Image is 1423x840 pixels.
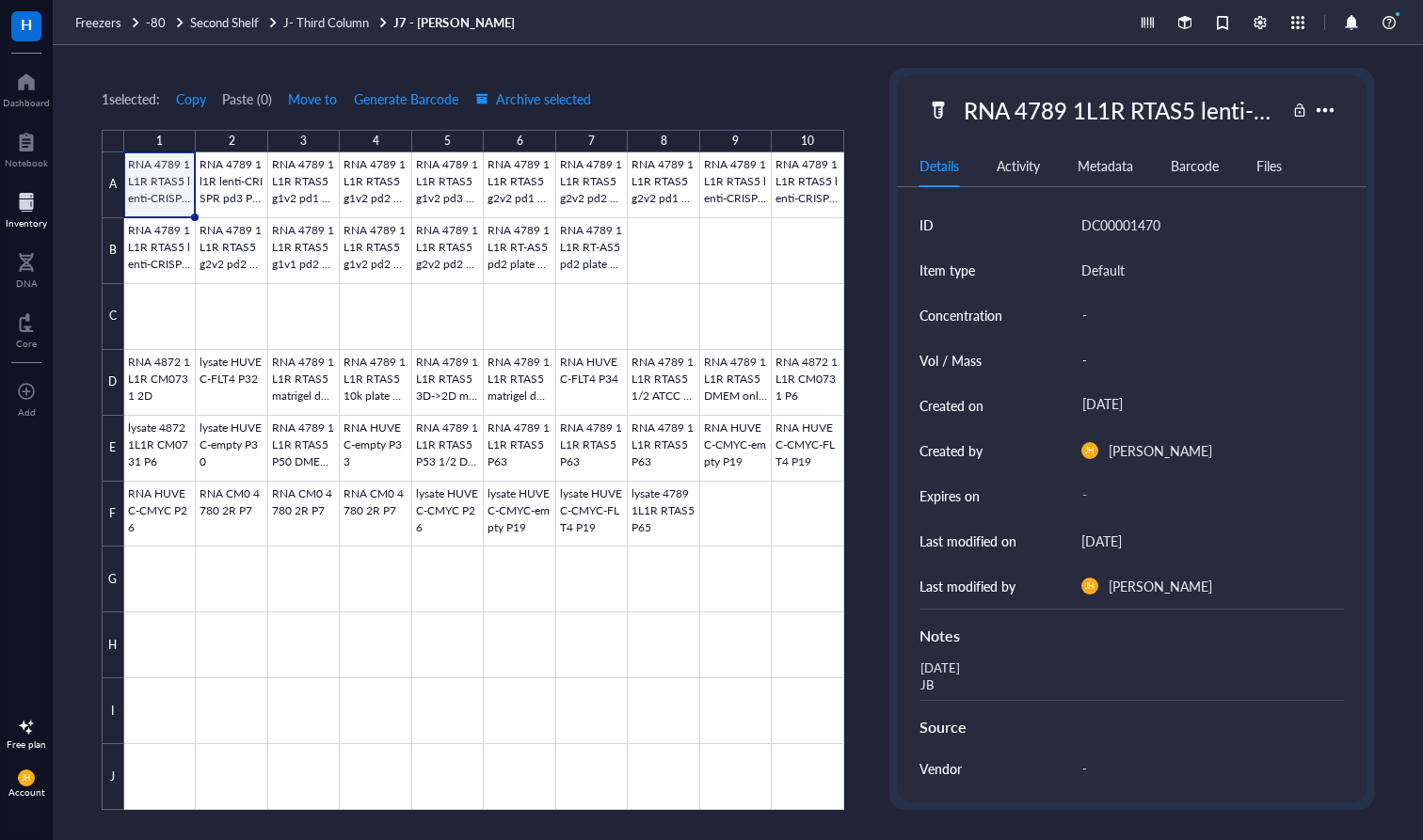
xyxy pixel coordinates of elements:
span: J- Third Column [283,13,369,31]
div: Default [1081,259,1125,281]
div: Created by [919,440,983,461]
div: [DATE] [1074,388,1336,422]
div: [DATE] JB [912,655,1336,700]
div: [PERSON_NAME] [1109,575,1212,597]
div: Dashboard [3,97,50,108]
a: J7 - [PERSON_NAME] [393,14,518,31]
button: Paste (0) [222,84,272,114]
div: 8 [661,130,667,152]
div: Activity [997,155,1040,176]
div: Inventory [6,217,47,229]
span: JH [1085,581,1095,591]
div: [DATE] [1081,530,1122,552]
div: G [102,547,124,612]
a: Dashboard [3,67,50,108]
div: A [102,152,124,218]
div: 7 [588,130,595,152]
div: 9 [732,130,739,152]
span: H [21,12,32,36]
div: 3 [300,130,307,152]
div: Last modified by [919,576,1015,596]
a: DNA [16,247,38,289]
span: JH [22,773,31,783]
span: Copy [176,91,206,106]
span: Generate Barcode [354,91,458,106]
button: Move to [287,84,338,114]
div: Vendor [919,758,962,779]
span: Second Shelf [190,13,259,31]
div: - [1074,341,1336,380]
a: Inventory [6,187,47,229]
div: Metadata [1078,155,1133,176]
div: D [102,350,124,416]
div: 6 [517,130,523,152]
a: -80 [146,14,186,31]
div: RNA 4789 1L1R RTAS5 lenti-CRISPR pd2 P33 [955,90,1286,130]
div: Details [919,155,959,176]
div: Concentration [919,305,1002,325]
div: DC00001470 [1081,214,1160,236]
div: Files [1256,155,1282,176]
div: Core [16,338,37,349]
div: Item type [919,260,975,280]
a: Second ShelfJ- Third Column [190,14,390,31]
div: 10 [801,130,814,152]
button: Archive selected [474,84,592,114]
div: Last modified on [919,531,1016,551]
div: Add [18,406,36,418]
button: Generate Barcode [353,84,459,114]
div: 1 [156,130,163,152]
div: - [1074,479,1336,513]
div: E [102,416,124,482]
a: Notebook [5,127,48,168]
div: Notebook [5,157,48,168]
a: Freezers [75,14,142,31]
div: Account [8,786,45,798]
div: H [102,612,124,678]
div: - [1074,749,1336,788]
div: 1 selected: [102,88,160,109]
div: DNA [16,277,38,289]
span: JH [1085,446,1095,455]
div: 2 [229,130,235,152]
div: [PERSON_NAME] [1109,439,1212,462]
div: Vol / Mass [919,350,982,371]
div: F [102,482,124,547]
span: Move to [288,91,337,106]
span: Freezers [75,13,121,31]
span: -80 [146,13,166,31]
div: I [102,678,124,744]
span: Archive selected [475,91,591,106]
div: B [102,218,124,284]
button: Copy [175,84,207,114]
div: J [102,744,124,810]
div: 5 [444,130,451,152]
div: C [102,284,124,350]
div: ID [919,214,934,235]
div: Created on [919,395,983,416]
div: Notes [919,625,1344,647]
div: 4 [373,130,379,152]
div: Free plan [7,738,46,750]
div: - [1074,295,1336,335]
a: Core [16,308,37,349]
div: Expires on [919,485,980,506]
div: Source [919,716,1344,738]
div: Barcode [1171,155,1219,176]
